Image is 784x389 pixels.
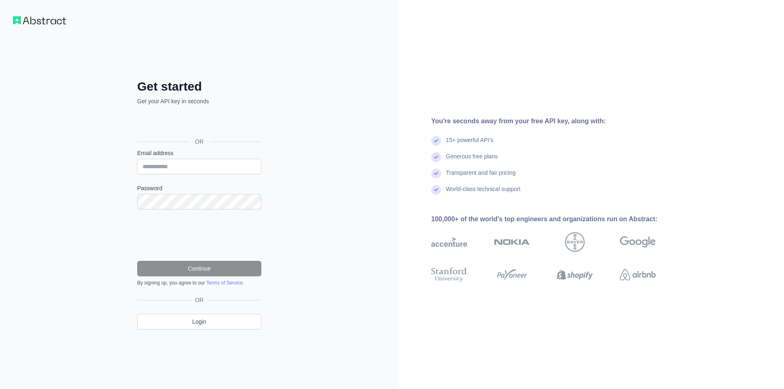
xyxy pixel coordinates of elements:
[446,169,516,185] div: Transparent and fair pricing
[192,296,207,304] span: OR
[620,266,656,284] img: airbnb
[557,266,593,284] img: shopify
[431,266,467,284] img: stanford university
[494,232,530,252] img: nokia
[137,184,261,192] label: Password
[137,219,261,251] iframe: reCAPTCHA
[431,185,441,195] img: check mark
[137,79,261,94] h2: Get started
[446,152,498,169] div: Generous free plans
[137,97,261,105] p: Get your API key in seconds
[137,280,261,286] div: By signing up, you agree to our .
[206,280,243,286] a: Terms of Service
[494,266,530,284] img: payoneer
[137,314,261,329] a: Login
[431,152,441,162] img: check mark
[431,116,682,126] div: You're seconds away from your free API key, along with:
[565,232,585,252] img: bayer
[133,114,264,132] iframe: Botón Iniciar sesión con Google
[431,232,467,252] img: accenture
[431,214,682,224] div: 100,000+ of the world's top engineers and organizations run on Abstract:
[431,136,441,146] img: check mark
[137,261,261,276] button: Continue
[446,185,521,201] div: World-class technical support
[620,232,656,252] img: google
[13,16,66,24] img: Workflow
[189,138,210,146] span: OR
[446,136,493,152] div: 15+ powerful API's
[137,149,261,157] label: Email address
[431,169,441,178] img: check mark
